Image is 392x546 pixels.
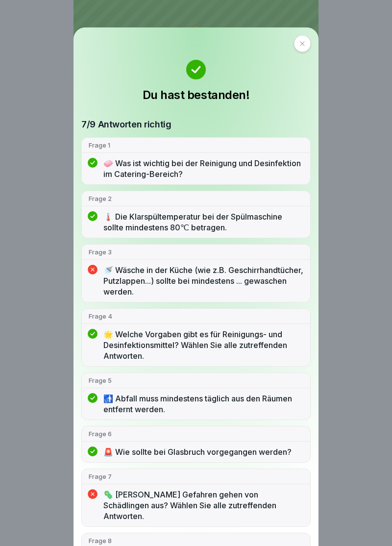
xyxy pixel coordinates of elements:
p: 🌡️ Die Klarspültemperatur bei der Spülmaschine sollte mindestens 80℃ betragen. [103,211,303,233]
p: 7/9 Antworten richtig [81,119,171,130]
p: 🧼 Was ist wichtig bei der Reinigung und Desinfektion im Catering-Bereich? [103,158,303,179]
p: Frage 3 [89,248,303,256]
p: 🚨 Wie sollte bei Glasbruch vorgegangen werden? [103,447,303,457]
p: 🚿 Wäsche in der Küche (wie z.B. Geschirrhandtücher, Putzlappen...) sollte bei mindestens ... gewa... [103,265,303,297]
p: 🌟 Welche Vorgaben gibt es für Reinigungs- und Desinfektionsmittel? Wählen Sie alle zutreffenden A... [103,329,303,361]
p: 🦠 [PERSON_NAME] Gefahren gehen von Schädlingen aus? Wählen Sie alle zutreffenden Antworten. [103,489,303,521]
p: Frage 5 [89,376,303,385]
h1: Du hast bestanden! [143,87,249,103]
p: Frage 4 [89,312,303,321]
p: Frage 6 [89,429,303,438]
p: Frage 8 [89,536,303,545]
p: Frage 7 [89,472,303,481]
p: Frage 2 [89,194,303,203]
p: Frage 1 [89,141,303,149]
p: 🚮 Abfall muss mindestens täglich aus den Räumen entfernt werden. [103,393,303,415]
